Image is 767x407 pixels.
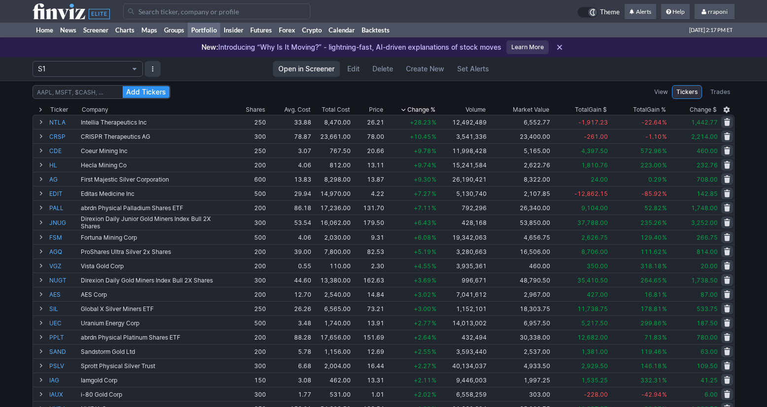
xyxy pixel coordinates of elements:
div: Company [82,105,108,115]
a: Tickers [672,85,702,99]
span: % [662,319,667,327]
td: 23,400.00 [488,129,551,143]
td: 200 [232,258,267,273]
span: % [662,204,667,212]
td: 3.07 [267,143,312,157]
td: 2,967.00 [488,287,551,301]
span: 12,682.00 [577,334,608,341]
span: +6.08 [414,234,431,241]
span: % [662,133,667,140]
span: % [432,119,436,126]
td: 2,622.76 [488,157,551,172]
a: PSLV [49,359,79,373]
div: Sandstorm Gold Ltd [81,348,231,355]
td: 500 [232,186,267,200]
td: 767.50 [312,143,352,157]
span: -1,917.23 [578,119,608,126]
td: 8,322.00 [488,172,551,186]
span: 35,410.50 [577,277,608,284]
td: 14.84 [352,287,385,301]
td: 600 [232,172,267,186]
span: 708.00 [697,176,718,183]
td: 131.70 [352,200,385,215]
span: 232.76 [697,161,718,169]
td: 26.26 [267,301,312,315]
span: 129.40 [640,234,662,241]
span: 235.26 [640,219,662,226]
span: +2.64 [414,334,431,341]
span: % [432,190,436,197]
span: +7.27 [414,190,431,197]
a: rraponi [695,4,734,20]
span: +7.11 [414,204,431,212]
span: % [432,248,436,255]
span: % [432,133,436,140]
td: 7,800.00 [312,244,352,258]
td: 13.87 [352,172,385,186]
td: 2,540.00 [312,287,352,301]
td: 23,661.00 [312,129,352,143]
span: -1.10 [645,133,662,140]
a: NTLA [49,115,79,129]
span: % [432,161,436,169]
span: 4,397.50 [581,147,608,155]
span: 1,442.77 [691,119,718,126]
a: News [57,23,80,37]
span: Theme [600,7,620,18]
td: 300 [232,215,267,230]
td: 7,041,612 [437,287,488,301]
span: % [432,147,436,155]
td: 20.66 [352,143,385,157]
span: +9.74 [414,161,431,169]
td: 5,165.00 [488,143,551,157]
td: 179.50 [352,215,385,230]
span: 63.00 [700,348,718,355]
td: 78.00 [352,129,385,143]
span: -12,862.15 [574,190,608,197]
span: 350.00 [587,262,608,270]
span: 1,738.50 [691,277,718,284]
td: 86.18 [267,200,312,215]
a: Forex [275,23,299,37]
a: Calendar [325,23,358,37]
a: Open in Screener [273,61,340,77]
a: SAND [49,344,79,358]
a: CDE [49,144,79,157]
div: Vista Gold Corp [81,262,231,270]
td: 250 [232,115,267,129]
span: +3.02 [414,291,431,298]
td: 200 [232,287,267,301]
a: Charts [112,23,138,37]
td: 200 [232,244,267,258]
td: 250 [232,301,267,315]
a: Set Alerts [452,61,495,77]
span: rraponi [708,8,728,15]
td: 13.83 [267,172,312,186]
span: % [432,319,436,327]
td: 2,030.00 [312,230,352,244]
span: Change $ [690,105,717,115]
a: Portfolio [188,23,220,37]
td: 1,152,101 [437,301,488,315]
td: 792,296 [437,200,488,215]
td: 6,565.00 [312,301,352,315]
span: 142.85 [697,190,718,197]
span: % [662,147,667,155]
span: % [662,119,667,126]
a: Futures [247,23,275,37]
a: UEC [49,316,79,330]
span: % [432,262,436,270]
td: 500 [232,230,267,244]
span: New: [201,43,218,51]
a: Maps [138,23,161,37]
div: Global X Silver Miners ETF [81,305,231,313]
span: Set Alerts [457,64,489,74]
div: ProShares Ultra Silver 2x Shares [81,248,231,255]
div: Intellia Therapeutics Inc [81,119,231,126]
a: VGZ [49,259,79,273]
span: 223.00 [640,161,662,169]
td: 73.21 [352,301,385,315]
a: EDIT [49,187,79,200]
span: +2.77 [414,319,431,327]
span: 533.75 [697,305,718,313]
